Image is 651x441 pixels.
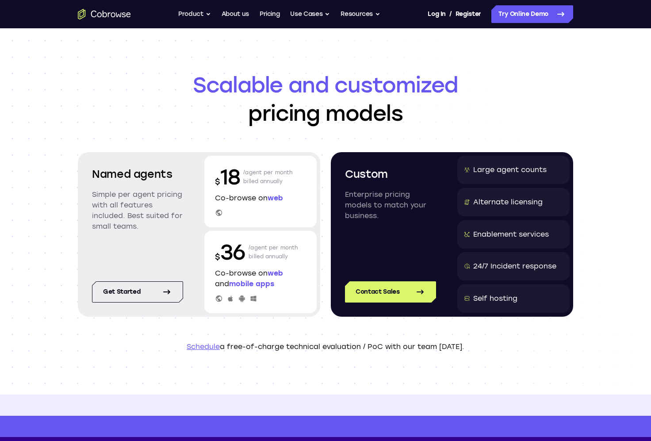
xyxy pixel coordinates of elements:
[178,5,211,23] button: Product
[268,194,283,202] span: web
[341,5,380,23] button: Resources
[215,268,306,289] p: Co-browse on and
[215,238,245,266] p: 36
[473,197,543,207] div: Alternate licensing
[260,5,280,23] a: Pricing
[215,177,220,187] span: $
[78,71,573,99] span: Scalable and customized
[243,163,293,191] p: /agent per month billed annually
[449,9,452,19] span: /
[249,238,298,266] p: /agent per month billed annually
[78,71,573,127] h1: pricing models
[290,5,330,23] button: Use Cases
[92,189,183,232] p: Simple per agent pricing with all features included. Best suited for small teams.
[215,163,240,191] p: 18
[187,342,220,351] a: Schedule
[345,166,436,182] h2: Custom
[215,252,220,262] span: $
[345,281,436,303] a: Contact Sales
[473,293,517,304] div: Self hosting
[428,5,445,23] a: Log In
[345,189,436,221] p: Enterprise pricing models to match your business.
[491,5,573,23] a: Try Online Demo
[78,9,131,19] a: Go to the home page
[229,280,274,288] span: mobile apps
[456,5,481,23] a: Register
[78,341,573,352] p: a free-of-charge technical evaluation / PoC with our team [DATE].
[222,5,249,23] a: About us
[473,165,547,175] div: Large agent counts
[215,193,306,203] p: Co-browse on
[473,229,549,240] div: Enablement services
[92,166,183,182] h2: Named agents
[268,269,283,277] span: web
[92,281,183,303] a: Get started
[473,261,556,272] div: 24/7 Incident response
